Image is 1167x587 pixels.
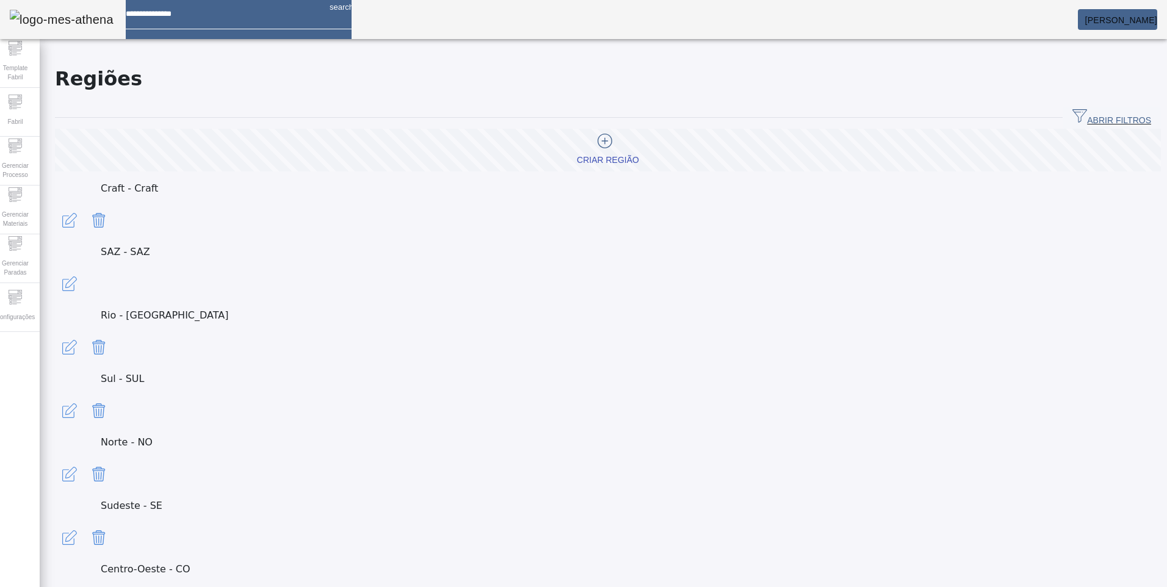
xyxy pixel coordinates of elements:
[84,396,114,425] button: Delete
[101,245,1161,259] p: SAZ - SAZ
[84,459,114,489] button: Delete
[101,181,1161,196] p: Craft - Craft
[1085,15,1157,25] span: [PERSON_NAME]
[577,154,639,167] div: CRIAR REGIÃO
[84,333,114,362] button: Delete
[4,113,26,130] span: Fabril
[101,499,1161,513] p: Sudeste - SE
[1072,109,1151,127] span: ABRIR FILTROS
[101,435,1161,450] p: Norte - NO
[55,129,1161,171] button: CRIAR REGIÃO
[84,523,114,552] button: Delete
[84,206,114,235] button: Delete
[101,372,1161,386] p: Sul - SUL
[55,64,1161,93] h1: Regiões
[10,10,114,29] img: logo-mes-athena
[1063,107,1161,129] button: ABRIR FILTROS
[101,562,1161,577] p: Centro-Oeste - CO
[101,308,1161,323] p: Rio - [GEOGRAPHIC_DATA]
